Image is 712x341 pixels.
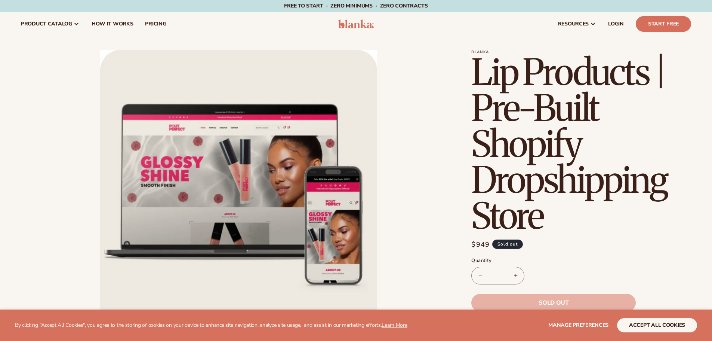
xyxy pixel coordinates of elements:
[617,318,697,332] button: accept all cookies
[471,257,636,265] label: Quantity
[471,54,691,234] h1: Lip Products | Pre-Built Shopify Dropshipping Store
[15,12,86,36] a: product catalog
[338,19,374,28] img: logo
[21,21,72,27] span: product catalog
[636,16,691,32] a: Start Free
[548,322,608,329] span: Manage preferences
[552,12,602,36] a: resources
[558,21,589,27] span: resources
[382,322,407,329] a: Learn More
[139,12,172,36] a: pricing
[548,318,608,332] button: Manage preferences
[15,322,407,329] p: By clicking "Accept All Cookies", you agree to the storing of cookies on your device to enhance s...
[471,240,490,250] span: $949
[608,21,624,27] span: LOGIN
[471,294,636,312] button: Sold out
[539,300,568,306] span: Sold out
[284,2,428,9] span: Free to start · ZERO minimums · ZERO contracts
[92,21,133,27] span: How It Works
[492,240,523,249] span: Sold out
[86,12,139,36] a: How It Works
[145,21,166,27] span: pricing
[602,12,630,36] a: LOGIN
